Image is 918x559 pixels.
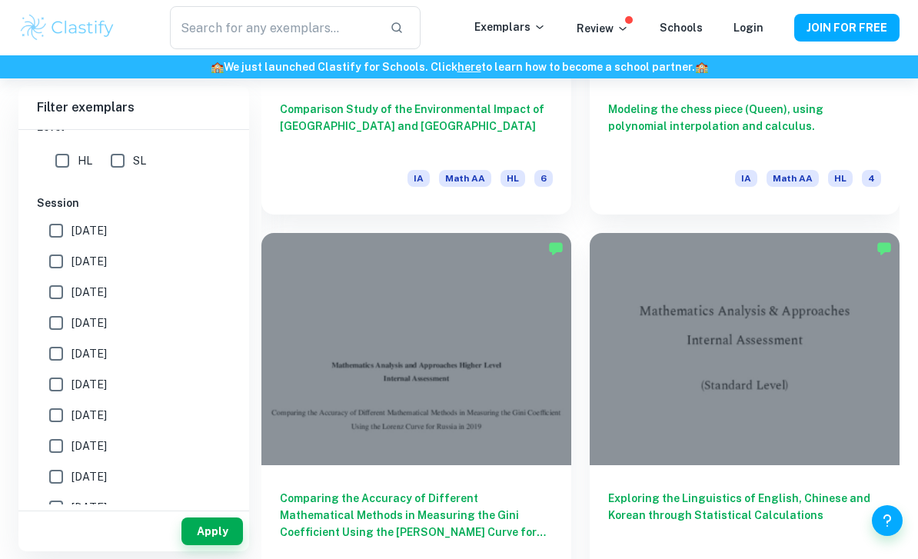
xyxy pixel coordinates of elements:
h6: Comparison Study of the Environmental Impact of [GEOGRAPHIC_DATA] and [GEOGRAPHIC_DATA] [280,101,553,151]
h6: Exploring the Linguistics of English, Chinese and Korean through Statistical Calculations [608,490,881,541]
span: Math AA [439,170,491,187]
img: Clastify logo [18,12,116,43]
p: Exemplars [474,18,546,35]
span: [DATE] [72,314,107,331]
span: [DATE] [72,407,107,424]
input: Search for any exemplars... [170,6,378,49]
img: Marked [548,241,564,256]
span: HL [828,170,853,187]
span: IA [735,170,757,187]
a: here [457,61,481,73]
button: JOIN FOR FREE [794,14,900,42]
span: [DATE] [72,468,107,485]
span: [DATE] [72,284,107,301]
span: HL [78,152,92,169]
h6: Modeling the chess piece (Queen), using polynomial interpolation and calculus. [608,101,881,151]
span: [DATE] [72,438,107,454]
button: Help and Feedback [872,505,903,536]
span: [DATE] [72,222,107,239]
span: IA [407,170,430,187]
span: 6 [534,170,553,187]
h6: Filter exemplars [18,86,249,129]
img: Marked [876,241,892,256]
span: [DATE] [72,253,107,270]
span: 🏫 [695,61,708,73]
span: 🏫 [211,61,224,73]
p: Review [577,20,629,37]
span: HL [501,170,525,187]
span: [DATE] [72,376,107,393]
span: [DATE] [72,499,107,516]
span: [DATE] [72,345,107,362]
h6: We just launched Clastify for Schools. Click to learn how to become a school partner. [3,58,915,75]
span: Math AA [767,170,819,187]
button: Apply [181,517,243,545]
h6: Comparing the Accuracy of Different Mathematical Methods in Measuring the Gini Coefficient Using ... [280,490,553,541]
span: SL [133,152,146,169]
span: 4 [862,170,881,187]
a: Login [733,22,763,34]
a: Schools [660,22,703,34]
h6: Session [37,195,231,211]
